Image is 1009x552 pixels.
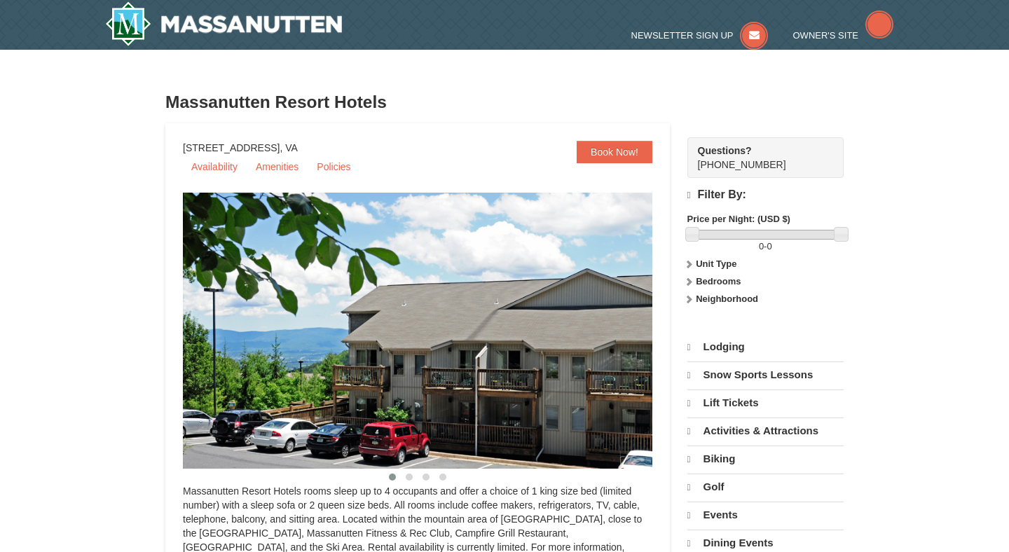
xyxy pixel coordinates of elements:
[105,1,342,46] a: Massanutten Resort
[687,214,790,224] strong: Price per Night: (USD $)
[308,156,359,177] a: Policies
[687,502,844,528] a: Events
[105,1,342,46] img: Massanutten Resort Logo
[698,144,818,170] span: [PHONE_NUMBER]
[687,334,844,360] a: Lodging
[793,30,859,41] span: Owner's Site
[687,188,844,202] h4: Filter By:
[767,241,771,251] span: 0
[687,361,844,388] a: Snow Sports Lessons
[698,145,752,156] strong: Questions?
[577,141,652,163] a: Book Now!
[631,30,734,41] span: Newsletter Sign Up
[631,30,769,41] a: Newsletter Sign Up
[687,446,844,472] a: Biking
[687,418,844,444] a: Activities & Attractions
[793,30,894,41] a: Owner's Site
[687,240,844,254] label: -
[759,241,764,251] span: 0
[696,258,736,269] strong: Unit Type
[247,156,307,177] a: Amenities
[696,294,758,304] strong: Neighborhood
[183,156,246,177] a: Availability
[687,474,844,500] a: Golf
[687,389,844,416] a: Lift Tickets
[165,88,844,116] h3: Massanutten Resort Hotels
[696,276,741,287] strong: Bedrooms
[183,193,687,469] img: 19219026-1-e3b4ac8e.jpg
